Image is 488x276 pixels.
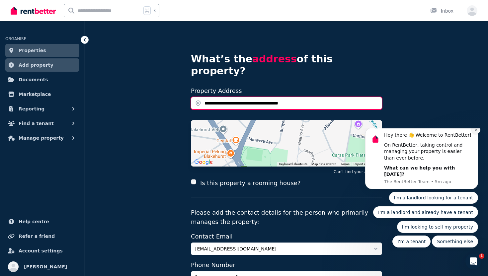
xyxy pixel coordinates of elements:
[5,44,79,57] a: Properties
[5,230,79,243] a: Refer a friend
[29,4,118,10] div: Hey there 👋 Welcome to RentBetter!
[19,90,51,98] span: Marketplace
[252,53,297,65] span: address
[191,53,382,77] h4: What’s the of this property?
[37,107,75,119] button: Quick reply: I'm a tenant
[191,208,382,227] p: Please add the contact details for the person who primarily manages the property:
[5,73,79,86] a: Documents
[19,218,49,226] span: Help centre
[5,244,79,257] a: Account settings
[5,88,79,101] a: Marketplace
[193,158,214,167] img: Google
[29,14,118,33] div: On RentBetter, taking control and managing your property is easier than ever before.
[24,263,67,271] span: [PERSON_NAME]
[191,87,242,94] label: Property Address
[5,131,79,145] button: Manage property
[19,119,54,127] span: Find a tenant
[10,63,123,119] div: Quick reply options
[153,8,156,13] span: k
[19,61,53,69] span: Add property
[29,4,118,49] div: Message content
[479,253,484,259] span: 1
[5,117,79,130] button: Find a tenant
[5,215,79,228] a: Help centre
[5,102,79,115] button: Reporting
[334,169,382,174] button: Can't find your address?
[355,128,488,251] iframe: Intercom notifications message
[195,245,368,252] span: [EMAIL_ADDRESS][DOMAIN_NAME]
[465,253,481,269] iframe: Intercom live chat
[279,162,307,167] button: Keyboard shortcuts
[354,162,380,166] a: Report a map error
[42,93,123,104] button: Quick reply: I'm looking to sell my property
[200,178,300,188] label: Is this property a rooming house?
[19,46,46,54] span: Properties
[19,105,44,113] span: Reporting
[15,5,26,16] img: Profile image for The RentBetter Team
[191,260,382,270] label: Phone Number
[19,134,64,142] span: Manage property
[77,107,123,119] button: Quick reply: Something else
[5,36,26,41] span: ORGANISE
[191,232,382,241] label: Contact Email
[19,76,48,84] span: Documents
[430,8,453,14] div: Inbox
[193,158,214,167] a: Open this area in Google Maps (opens a new window)
[5,58,79,72] a: Add property
[18,78,123,90] button: Quick reply: I'm a landlord and already have a tenant
[19,232,55,240] span: Refer a friend
[19,247,63,255] span: Account settings
[340,162,350,166] a: Terms (opens in new tab)
[29,50,118,56] p: Message from The RentBetter Team, sent 5m ago
[191,242,382,255] button: [EMAIL_ADDRESS][DOMAIN_NAME]
[34,63,123,75] button: Quick reply: I'm a landlord looking for a tenant
[29,37,100,49] b: What can we help you with [DATE]?
[11,6,56,16] img: RentBetter
[311,162,336,166] span: Map data ©2025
